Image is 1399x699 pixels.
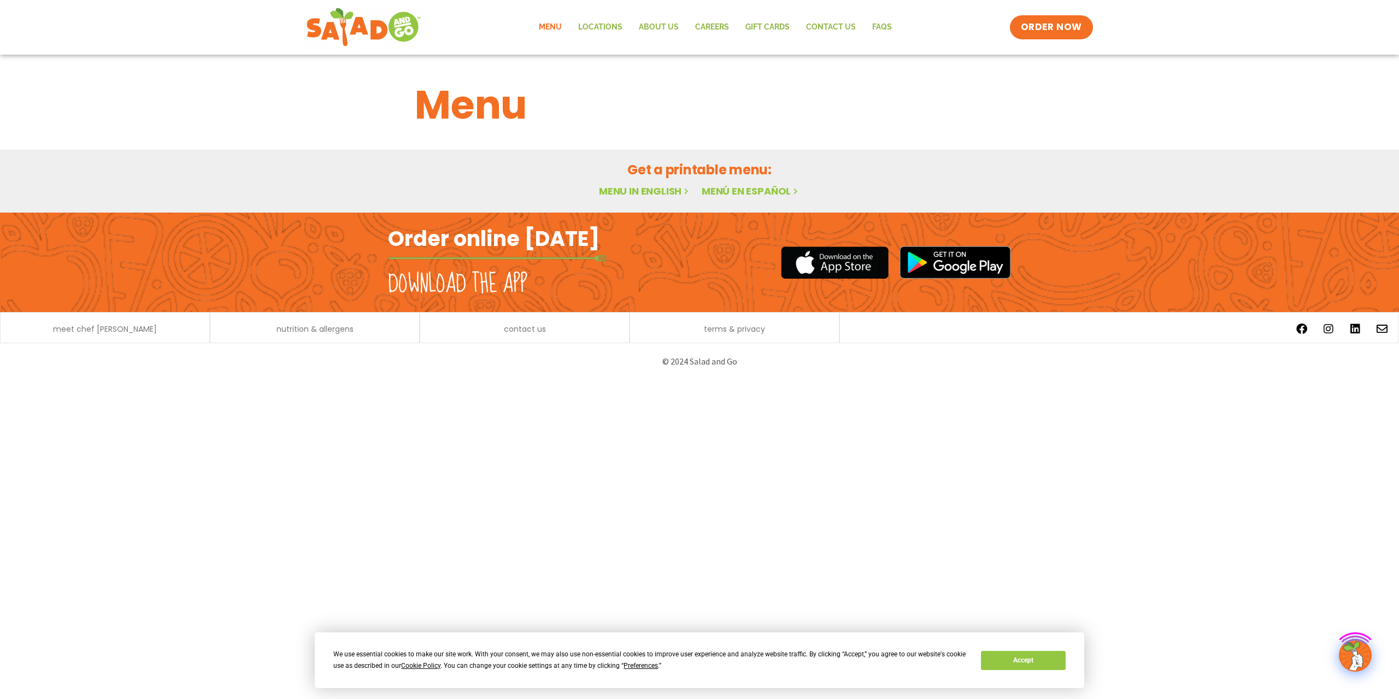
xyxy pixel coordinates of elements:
[781,245,889,280] img: appstore
[631,15,687,40] a: About Us
[624,662,658,669] span: Preferences
[415,75,984,134] h1: Menu
[1021,21,1082,34] span: ORDER NOW
[53,325,157,333] a: meet chef [PERSON_NAME]
[315,632,1084,688] div: Cookie Consent Prompt
[401,662,440,669] span: Cookie Policy
[531,15,570,40] a: Menu
[333,649,968,672] div: We use essential cookies to make our site work. With your consent, we may also use non-essential ...
[277,325,354,333] a: nutrition & allergens
[687,15,737,40] a: Careers
[415,160,984,179] h2: Get a printable menu:
[798,15,864,40] a: Contact Us
[737,15,798,40] a: GIFT CARDS
[531,15,900,40] nav: Menu
[504,325,546,333] a: contact us
[900,246,1011,279] img: google_play
[599,184,691,198] a: Menu in English
[570,15,631,40] a: Locations
[864,15,900,40] a: FAQs
[702,184,800,198] a: Menú en español
[704,325,765,333] a: terms & privacy
[388,255,607,261] img: fork
[388,225,599,252] h2: Order online [DATE]
[393,354,1006,369] p: © 2024 Salad and Go
[1010,15,1093,39] a: ORDER NOW
[388,269,527,299] h2: Download the app
[981,651,1065,670] button: Accept
[306,5,421,49] img: new-SAG-logo-768×292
